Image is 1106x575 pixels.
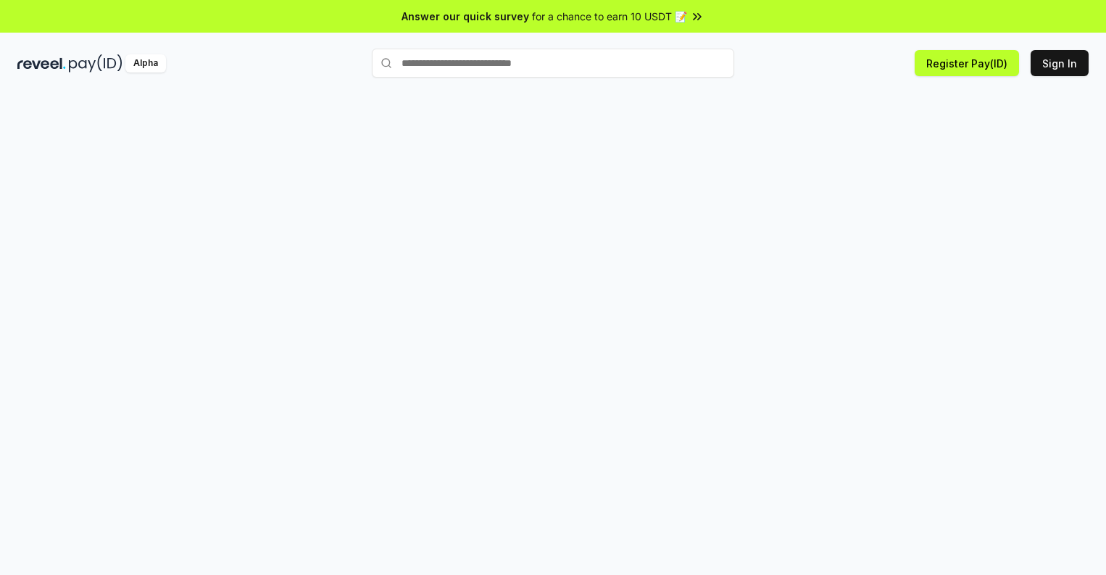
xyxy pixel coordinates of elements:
[402,9,529,24] span: Answer our quick survey
[915,50,1019,76] button: Register Pay(ID)
[17,54,66,73] img: reveel_dark
[125,54,166,73] div: Alpha
[532,9,687,24] span: for a chance to earn 10 USDT 📝
[69,54,122,73] img: pay_id
[1031,50,1089,76] button: Sign In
